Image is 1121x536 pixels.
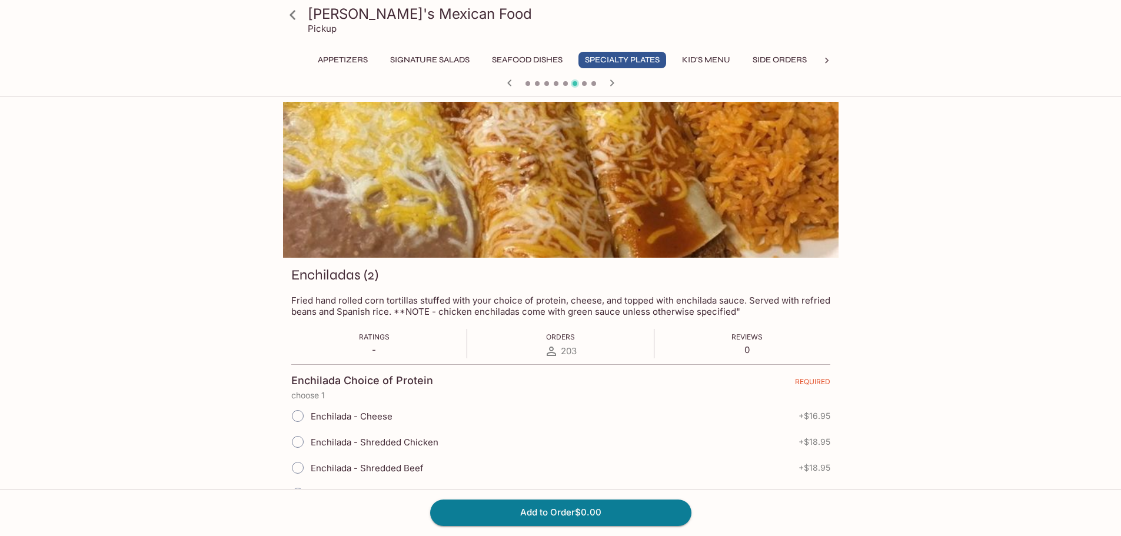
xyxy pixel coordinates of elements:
span: Ratings [359,332,390,341]
span: Orders [546,332,575,341]
p: 0 [731,344,763,355]
span: + $18.95 [799,463,830,472]
button: Side Orders [746,52,813,68]
span: Enchilada - Cheese [311,411,392,422]
span: + $16.95 [799,411,830,421]
button: Specialty Plates [578,52,666,68]
p: choose 1 [291,391,830,400]
button: Signature Salads [384,52,476,68]
span: 203 [561,345,577,357]
button: Kid's Menu [676,52,737,68]
button: Add to Order$0.00 [430,500,691,525]
h3: Enchiladas (2) [291,266,378,284]
button: Seafood Dishes [485,52,569,68]
span: Enchilada - Shredded Chicken [311,437,438,448]
div: Enchiladas (2) [283,102,839,258]
span: Enchilada - Ground Beef [311,488,414,500]
button: Appetizers [311,52,374,68]
h4: Enchilada Choice of Protein [291,374,433,387]
p: - [359,344,390,355]
p: Pickup [308,23,337,34]
h3: [PERSON_NAME]'s Mexican Food [308,5,834,23]
span: Reviews [731,332,763,341]
p: Fried hand rolled corn tortillas stuffed with your choice of protein, cheese, and topped with enc... [291,295,830,317]
span: Enchilada - Shredded Beef [311,462,424,474]
span: REQUIRED [795,377,830,391]
span: + $18.95 [799,437,830,447]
